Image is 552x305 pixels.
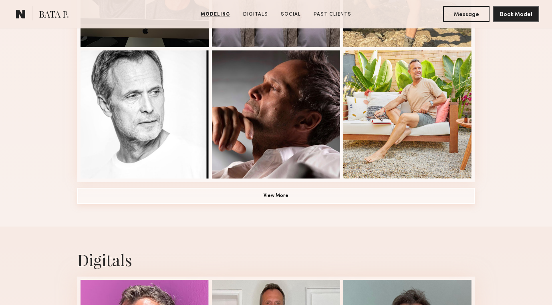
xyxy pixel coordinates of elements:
[240,11,271,18] a: Digitals
[443,6,490,22] button: Message
[39,8,69,22] span: BATA P.
[493,6,539,22] button: Book Model
[278,11,304,18] a: Social
[493,10,539,17] a: Book Model
[77,249,475,270] div: Digitals
[310,11,355,18] a: Past Clients
[197,11,234,18] a: Modeling
[77,188,475,204] button: View More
